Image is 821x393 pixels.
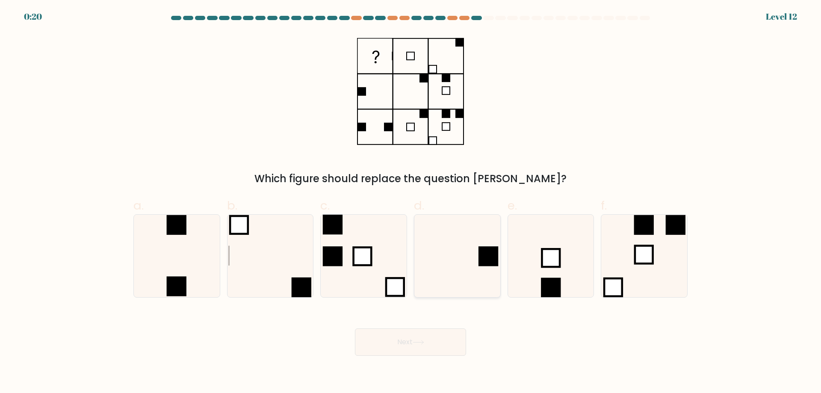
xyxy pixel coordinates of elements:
[508,197,517,214] span: e.
[414,197,424,214] span: d.
[601,197,607,214] span: f.
[24,10,42,23] div: 0:20
[320,197,330,214] span: c.
[133,197,144,214] span: a.
[227,197,237,214] span: b.
[355,328,466,356] button: Next
[766,10,797,23] div: Level 12
[139,171,682,186] div: Which figure should replace the question [PERSON_NAME]?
